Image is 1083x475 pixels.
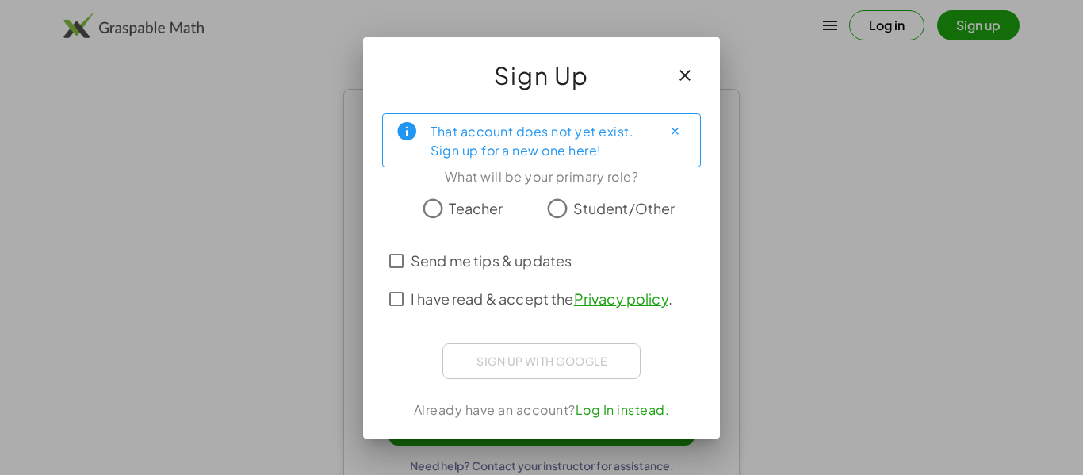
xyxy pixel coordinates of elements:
[382,167,701,186] div: What will be your primary role?
[576,401,670,418] a: Log In instead.
[494,56,589,94] span: Sign Up
[573,197,675,219] span: Student/Other
[382,400,701,419] div: Already have an account?
[411,288,672,309] span: I have read & accept the .
[574,289,668,308] a: Privacy policy
[431,121,649,160] div: That account does not yet exist. Sign up for a new one here!
[449,197,503,219] span: Teacher
[411,250,572,271] span: Send me tips & updates
[662,119,687,144] button: Close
